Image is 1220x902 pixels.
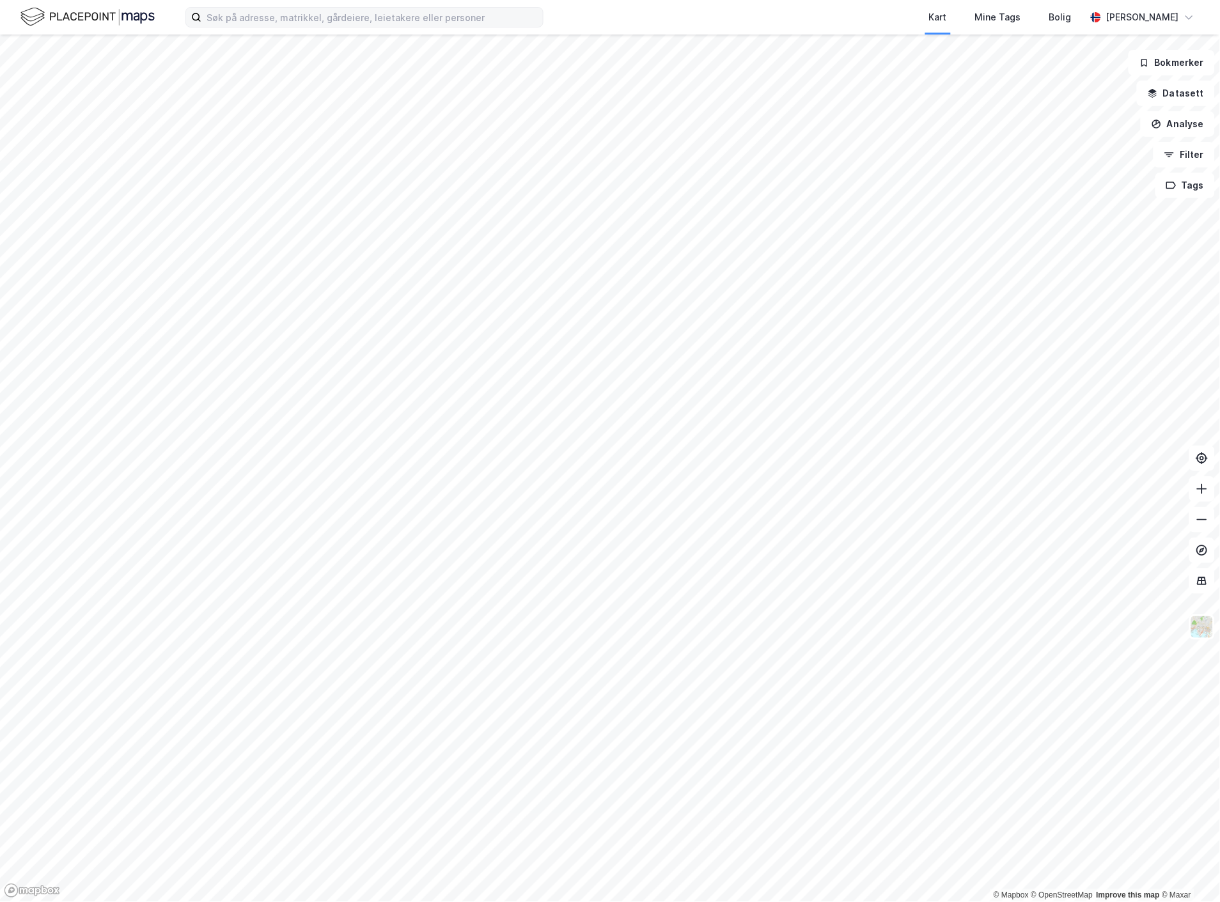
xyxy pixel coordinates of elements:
[1190,615,1214,639] img: Z
[1141,111,1215,137] button: Analyse
[1155,173,1215,198] button: Tags
[1031,891,1093,900] a: OpenStreetMap
[4,883,60,898] a: Mapbox homepage
[975,10,1021,25] div: Mine Tags
[20,6,155,28] img: logo.f888ab2527a4732fd821a326f86c7f29.svg
[1154,142,1215,167] button: Filter
[1129,50,1215,75] button: Bokmerker
[929,10,947,25] div: Kart
[1106,10,1179,25] div: [PERSON_NAME]
[994,891,1029,900] a: Mapbox
[201,8,543,27] input: Søk på adresse, matrikkel, gårdeiere, leietakere eller personer
[1049,10,1072,25] div: Bolig
[1097,891,1160,900] a: Improve this map
[1137,81,1215,106] button: Datasett
[1156,841,1220,902] div: Kontrollprogram for chat
[1156,841,1220,902] iframe: Chat Widget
